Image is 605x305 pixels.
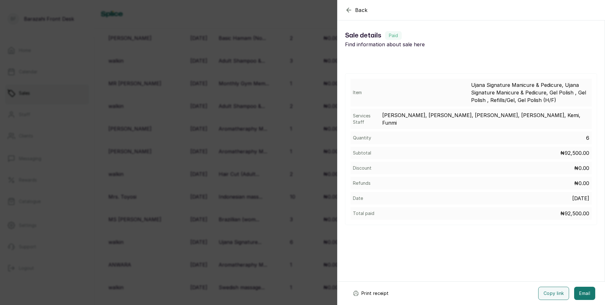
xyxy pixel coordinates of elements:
[560,210,589,217] p: ₦92,500.00
[574,287,595,300] button: Email
[353,195,363,201] p: Date
[574,179,589,187] p: ₦0.00
[345,31,471,41] h1: Sale details
[471,81,589,104] p: Ujana Signature Manicure & Pedicure, Ujana Signature Manicure & Pedicure, Gel Polish , Gel Polish...
[353,89,362,96] p: Item
[382,111,589,127] p: [PERSON_NAME], [PERSON_NAME], [PERSON_NAME], [PERSON_NAME], Kemi, Funmi
[586,134,589,142] p: 6
[574,164,589,172] p: ₦0.00
[385,31,402,40] label: Paid
[353,150,371,156] p: Subtotal
[353,165,372,171] p: Discount
[355,6,368,14] span: Back
[538,287,569,300] button: Copy link
[348,287,394,300] button: Print receipt
[560,149,589,157] p: ₦92,500.00
[353,113,382,125] p: Services Staff
[345,41,471,48] p: Find information about sale here
[353,210,374,217] p: Total paid
[345,6,368,14] button: Back
[353,180,371,186] p: Refunds
[572,195,589,202] p: [DATE]
[353,135,371,141] p: Quantity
